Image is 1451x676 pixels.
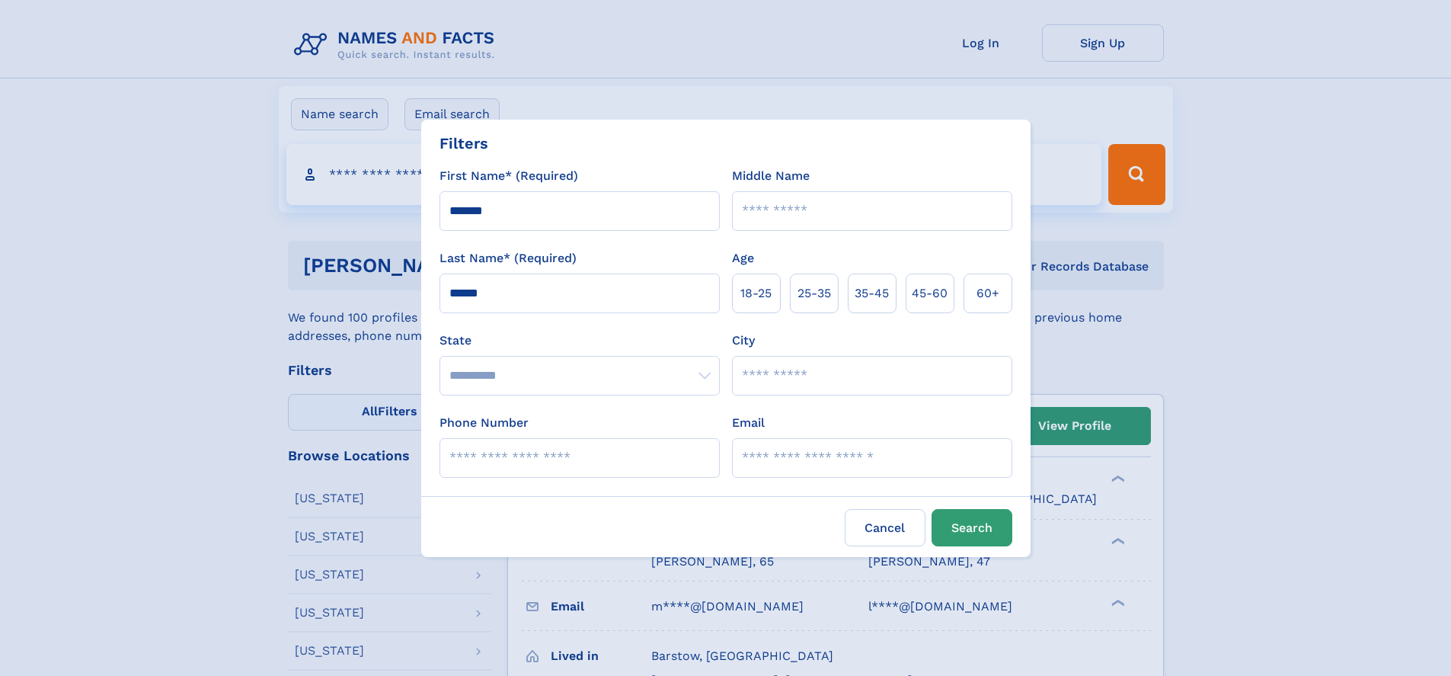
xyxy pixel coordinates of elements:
[732,332,755,350] label: City
[439,414,529,432] label: Phone Number
[439,132,488,155] div: Filters
[912,284,948,303] span: 45‑60
[439,167,578,185] label: First Name* (Required)
[740,284,772,303] span: 18‑25
[932,509,1012,546] button: Search
[439,332,720,350] label: State
[732,249,754,268] label: Age
[976,284,999,303] span: 60+
[845,509,925,546] label: Cancel
[732,167,810,185] label: Middle Name
[797,284,831,303] span: 25‑35
[732,414,765,432] label: Email
[439,249,577,268] label: Last Name* (Required)
[855,284,889,303] span: 35‑45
